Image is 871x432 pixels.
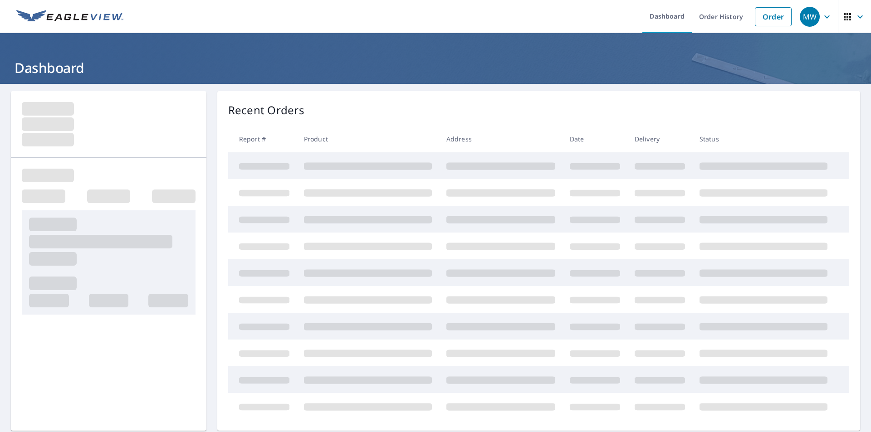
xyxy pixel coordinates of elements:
img: EV Logo [16,10,123,24]
th: Product [297,126,439,152]
th: Address [439,126,563,152]
th: Status [692,126,835,152]
h1: Dashboard [11,58,860,77]
th: Delivery [627,126,692,152]
p: Recent Orders [228,102,304,118]
th: Report # [228,126,297,152]
th: Date [563,126,627,152]
a: Order [755,7,792,26]
div: MW [800,7,820,27]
